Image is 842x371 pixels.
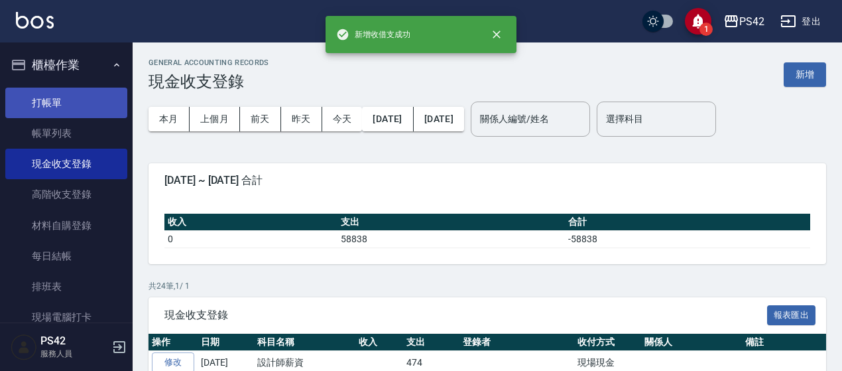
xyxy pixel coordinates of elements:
p: 服務人員 [40,348,108,360]
button: 登出 [775,9,826,34]
a: 報表匯出 [767,308,816,321]
a: 帳單列表 [5,118,127,149]
button: [DATE] [362,107,413,131]
a: 打帳單 [5,88,127,118]
div: PS42 [739,13,764,30]
button: 新增 [784,62,826,87]
th: 收入 [164,214,337,231]
button: [DATE] [414,107,464,131]
h2: GENERAL ACCOUNTING RECORDS [149,58,269,67]
th: 日期 [198,334,254,351]
th: 收付方式 [574,334,641,351]
th: 合計 [565,214,810,231]
span: 現金收支登錄 [164,309,767,322]
button: 櫃檯作業 [5,48,127,82]
a: 每日結帳 [5,241,127,271]
span: 1 [699,23,713,36]
th: 支出 [337,214,565,231]
a: 材料自購登錄 [5,210,127,241]
a: 高階收支登錄 [5,179,127,210]
a: 現金收支登錄 [5,149,127,179]
th: 關係人 [641,334,741,351]
button: 昨天 [281,107,322,131]
button: save [685,8,711,35]
h5: PS42 [40,334,108,348]
button: 上個月 [190,107,240,131]
button: 今天 [322,107,363,131]
button: close [482,20,511,49]
button: 前天 [240,107,281,131]
a: 現場電腦打卡 [5,302,127,333]
td: 58838 [337,230,565,248]
th: 登錄者 [459,334,574,351]
button: PS42 [718,8,770,35]
span: 新增收借支成功 [336,28,410,41]
td: -58838 [565,230,810,248]
button: 報表匯出 [767,305,816,326]
th: 操作 [149,334,198,351]
button: 本月 [149,107,190,131]
a: 新增 [784,68,826,80]
th: 支出 [403,334,459,351]
img: Person [11,334,37,360]
th: 科目名稱 [254,334,355,351]
td: 0 [164,230,337,248]
span: [DATE] ~ [DATE] 合計 [164,174,810,187]
p: 共 24 筆, 1 / 1 [149,280,826,292]
th: 收入 [355,334,404,351]
img: Logo [16,12,54,29]
a: 排班表 [5,271,127,302]
h3: 現金收支登錄 [149,72,269,91]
